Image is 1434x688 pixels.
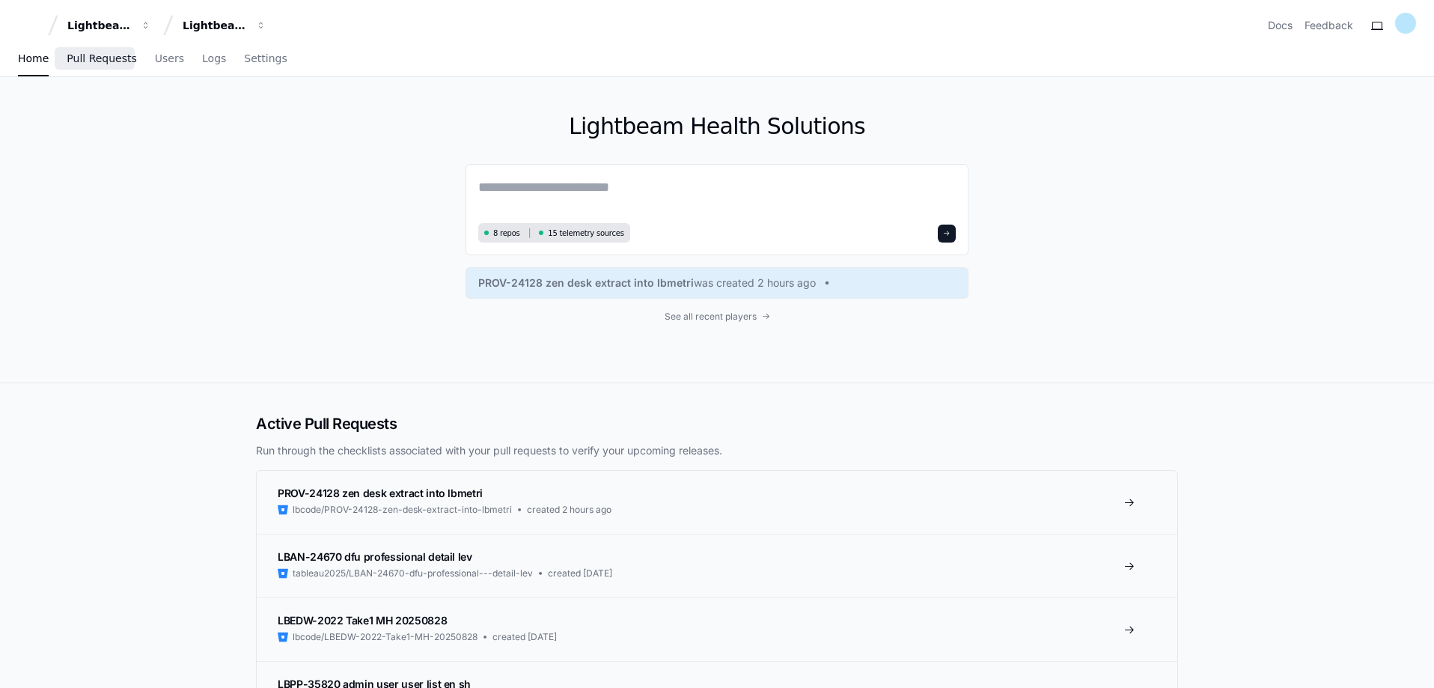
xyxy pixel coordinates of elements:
h1: Lightbeam Health Solutions [466,113,968,140]
span: LBAN-24670 dfu professional detail lev [278,550,472,563]
span: created [DATE] [548,567,612,579]
a: Logs [202,42,226,76]
span: Users [155,54,184,63]
a: LBEDW-2022 Take1 MH 20250828lbcode/LBEDW-2022-Take1-MH-20250828created [DATE] [257,597,1177,661]
span: Logs [202,54,226,63]
a: Pull Requests [67,42,136,76]
span: was created 2 hours ago [694,275,816,290]
a: Home [18,42,49,76]
span: 15 telemetry sources [548,228,623,239]
span: tableau2025/LBAN-24670-dfu-professional---detail-lev [293,567,533,579]
a: Users [155,42,184,76]
span: PROV-24128 zen desk extract into lbmetri [478,275,694,290]
span: created [DATE] [492,631,557,643]
span: Settings [244,54,287,63]
span: LBEDW-2022 Take1 MH 20250828 [278,614,447,627]
div: Lightbeam Health [67,18,132,33]
a: LBAN-24670 dfu professional detail levtableau2025/LBAN-24670-dfu-professional---detail-levcreated... [257,534,1177,597]
button: Lightbeam Health [61,12,157,39]
span: PROV-24128 zen desk extract into lbmetri [278,487,483,499]
span: See all recent players [665,311,757,323]
p: Run through the checklists associated with your pull requests to verify your upcoming releases. [256,443,1178,458]
button: Lightbeam Health Solutions [177,12,272,39]
span: 8 repos [493,228,520,239]
a: Docs [1268,18,1293,33]
a: PROV-24128 zen desk extract into lbmetriwas created 2 hours ago [478,275,956,290]
span: lbcode/LBEDW-2022-Take1-MH-20250828 [293,631,478,643]
h2: Active Pull Requests [256,413,1178,434]
span: Pull Requests [67,54,136,63]
span: created 2 hours ago [527,504,611,516]
button: Feedback [1305,18,1353,33]
span: lbcode/PROV-24128-zen-desk-extract-into-lbmetri [293,504,512,516]
a: PROV-24128 zen desk extract into lbmetrilbcode/PROV-24128-zen-desk-extract-into-lbmetricreated 2 ... [257,471,1177,534]
a: Settings [244,42,287,76]
a: See all recent players [466,311,968,323]
span: Home [18,54,49,63]
div: Lightbeam Health Solutions [183,18,247,33]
